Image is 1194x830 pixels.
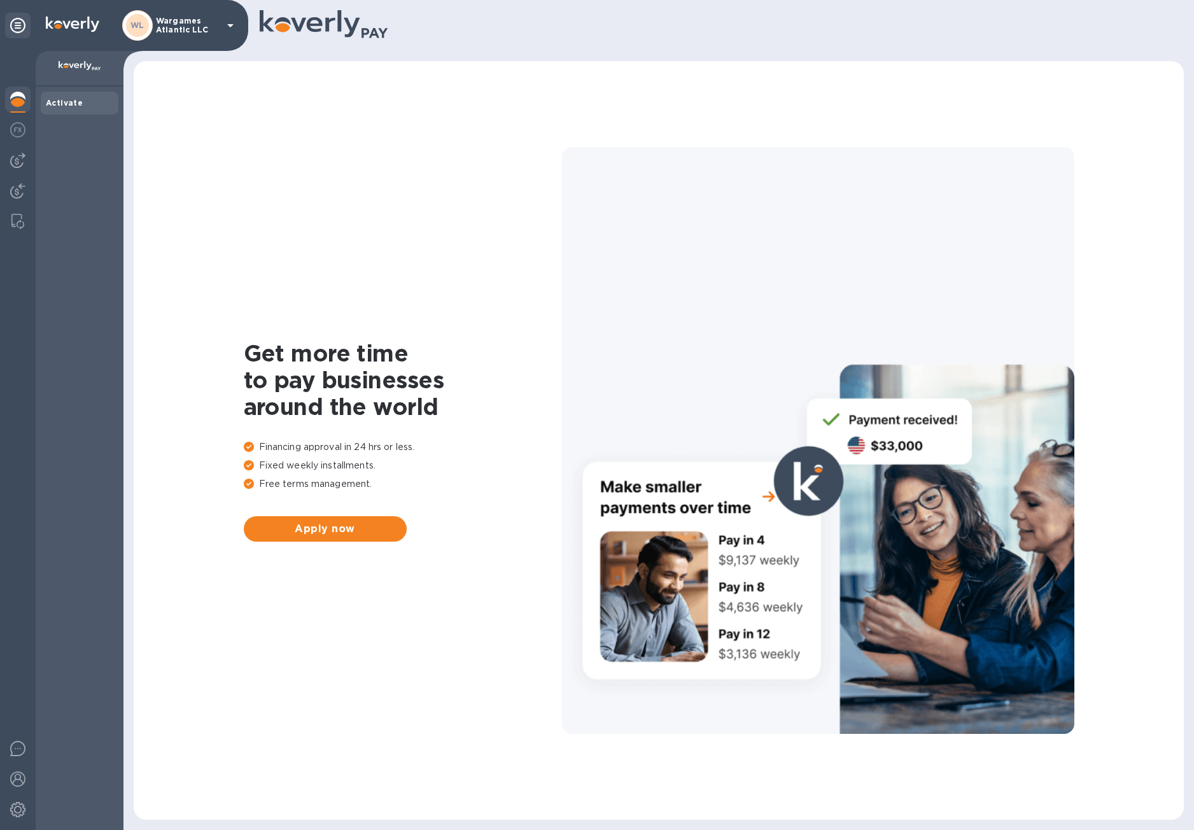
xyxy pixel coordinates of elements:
b: WL [130,20,144,30]
img: Foreign exchange [10,122,25,137]
span: Apply now [254,521,397,537]
p: Financing approval in 24 hrs or less. [244,440,562,454]
p: Fixed weekly installments. [244,459,562,472]
img: Logo [46,17,99,32]
p: Free terms management. [244,477,562,491]
h1: Get more time to pay businesses around the world [244,340,562,420]
b: Activate [46,98,83,108]
p: Wargames Atlantic LLC [156,17,220,34]
div: Unpin categories [5,13,31,38]
button: Apply now [244,516,407,542]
